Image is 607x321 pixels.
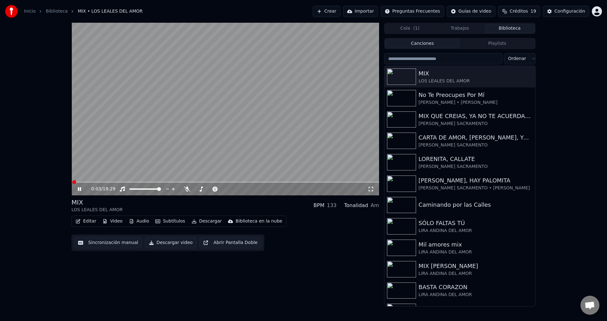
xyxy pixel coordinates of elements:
[510,8,528,15] span: Créditos
[313,6,340,17] button: Crear
[485,24,535,33] button: Biblioteca
[189,217,224,226] button: Descargar
[343,6,378,17] button: Importar
[78,8,143,15] span: MIX • LOS LEALES DEL AMOR
[413,25,420,32] span: ( 1 )
[419,121,533,127] div: [PERSON_NAME] SACRAMENTO
[419,262,533,270] div: MIX [PERSON_NAME]
[419,142,533,148] div: [PERSON_NAME] SACRAMENTO
[419,185,533,191] div: [PERSON_NAME] SACRAMENTO • [PERSON_NAME]
[344,202,368,209] div: Tonalidad
[371,202,379,209] div: Am
[419,133,533,142] div: CARTA DE AMOR, [PERSON_NAME], YA SE MARCHO
[71,198,123,207] div: MIX
[24,8,143,15] nav: breadcrumb
[385,39,460,48] button: Canciones
[419,176,533,185] div: [PERSON_NAME], HAY PALOMITA
[543,6,589,17] button: Configuración
[103,186,115,192] span: 18:29
[419,304,533,313] div: A LOS FILOS DE UN CUCHILLO
[126,217,152,226] button: Audio
[508,56,526,62] span: Ordenar
[419,240,533,249] div: Mil amores mix
[419,283,533,292] div: BASTA CORAZON
[419,155,533,163] div: LORENITA, CALLATE
[580,296,599,315] a: Chat abierto
[419,292,533,298] div: LIRA ANDINA DEL AMOR
[385,24,435,33] button: Cola
[419,228,533,234] div: LIRA ANDINA DEL AMOR
[199,237,261,248] button: Abrir Pantalla Doble
[460,39,535,48] button: Playlists
[555,8,585,15] div: Configuración
[71,207,123,213] div: LOS LEALES DEL AMOR
[145,237,197,248] button: Descargar video
[91,186,107,192] div: /
[419,69,533,78] div: MIX
[530,8,536,15] span: 19
[447,6,495,17] button: Guías de video
[24,8,36,15] a: Inicio
[73,217,99,226] button: Editar
[419,219,533,228] div: SÓLO FALTAS TÚ
[381,6,444,17] button: Preguntas Frecuentes
[498,6,540,17] button: Créditos19
[153,217,187,226] button: Subtítulos
[236,218,282,224] div: Biblioteca en la nube
[419,78,533,84] div: LOS LEALES DEL AMOR
[46,8,68,15] a: Biblioteca
[314,202,324,209] div: BPM
[91,186,101,192] span: 0:03
[5,5,18,18] img: youka
[74,237,142,248] button: Sincronización manual
[419,200,533,209] div: Caminando por las Calles
[419,270,533,277] div: LIRA ANDINA DEL AMOR
[419,91,533,99] div: No Te Preocupes Por Mí
[327,202,337,209] div: 133
[100,217,125,226] button: Video
[435,24,485,33] button: Trabajos
[419,163,533,170] div: [PERSON_NAME] SACRAMENTO
[419,249,533,255] div: LIRA ANDINA DEL AMOR
[419,99,533,106] div: [PERSON_NAME] • [PERSON_NAME]
[419,112,533,121] div: MIX QUE CREIAS, YA NO TE ACUERDAS DE MI, QUE ME PASARA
